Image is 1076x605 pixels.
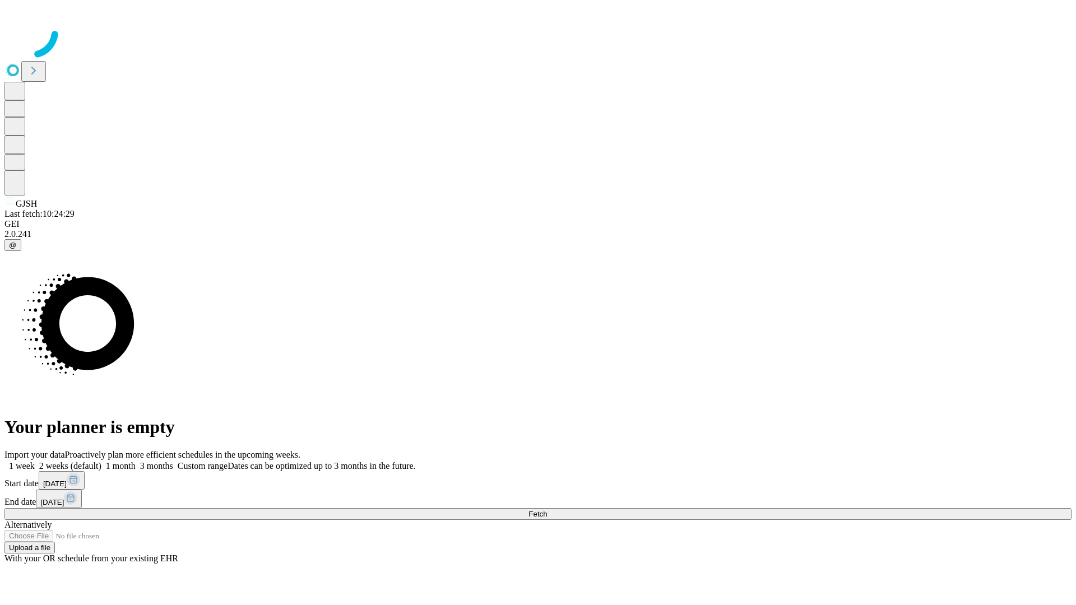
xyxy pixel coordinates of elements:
[106,461,136,471] span: 1 month
[9,461,35,471] span: 1 week
[65,450,300,459] span: Proactively plan more efficient schedules in the upcoming weeks.
[4,239,21,251] button: @
[4,490,1072,508] div: End date
[4,219,1072,229] div: GEI
[16,199,37,208] span: GJSH
[178,461,228,471] span: Custom range
[4,471,1072,490] div: Start date
[4,508,1072,520] button: Fetch
[43,480,67,488] span: [DATE]
[39,471,85,490] button: [DATE]
[4,542,55,553] button: Upload a file
[36,490,82,508] button: [DATE]
[39,461,101,471] span: 2 weeks (default)
[528,510,547,518] span: Fetch
[40,498,64,506] span: [DATE]
[4,553,178,563] span: With your OR schedule from your existing EHR
[140,461,173,471] span: 3 months
[4,209,75,218] span: Last fetch: 10:24:29
[4,417,1072,438] h1: Your planner is empty
[4,450,65,459] span: Import your data
[9,241,17,249] span: @
[4,520,52,529] span: Alternatively
[4,229,1072,239] div: 2.0.241
[228,461,415,471] span: Dates can be optimized up to 3 months in the future.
